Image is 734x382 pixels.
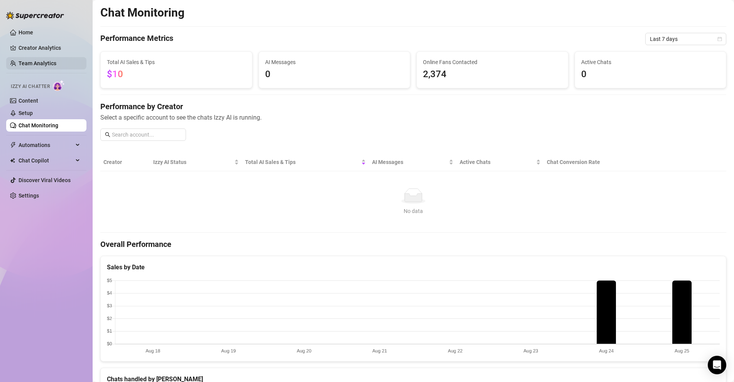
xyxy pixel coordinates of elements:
[242,153,369,171] th: Total AI Sales & Tips
[100,101,726,112] h4: Performance by Creator
[265,58,404,66] span: AI Messages
[11,83,50,90] span: Izzy AI Chatter
[369,153,457,171] th: AI Messages
[717,37,722,41] span: calendar
[245,158,360,166] span: Total AI Sales & Tips
[19,98,38,104] a: Content
[150,153,242,171] th: Izzy AI Status
[423,67,562,82] span: 2,374
[107,207,720,215] div: No data
[19,110,33,116] a: Setup
[372,158,448,166] span: AI Messages
[423,58,562,66] span: Online Fans Contacted
[53,80,65,91] img: AI Chatter
[457,153,544,171] th: Active Chats
[10,142,16,148] span: thunderbolt
[100,33,173,45] h4: Performance Metrics
[19,193,39,199] a: Settings
[265,67,404,82] span: 0
[105,132,110,137] span: search
[107,58,246,66] span: Total AI Sales & Tips
[10,158,15,163] img: Chat Copilot
[100,5,184,20] h2: Chat Monitoring
[650,33,722,45] span: Last 7 days
[107,262,720,272] div: Sales by Date
[19,60,56,66] a: Team Analytics
[19,177,71,183] a: Discover Viral Videos
[581,67,720,82] span: 0
[19,154,73,167] span: Chat Copilot
[100,153,150,171] th: Creator
[100,239,726,250] h4: Overall Performance
[19,122,58,128] a: Chat Monitoring
[460,158,534,166] span: Active Chats
[19,139,73,151] span: Automations
[153,158,233,166] span: Izzy AI Status
[107,69,123,79] span: $10
[100,113,726,122] span: Select a specific account to see the chats Izzy AI is running.
[19,42,80,54] a: Creator Analytics
[112,130,181,139] input: Search account...
[708,356,726,374] div: Open Intercom Messenger
[6,12,64,19] img: logo-BBDzfeDw.svg
[581,58,720,66] span: Active Chats
[544,153,664,171] th: Chat Conversion Rate
[19,29,33,35] a: Home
